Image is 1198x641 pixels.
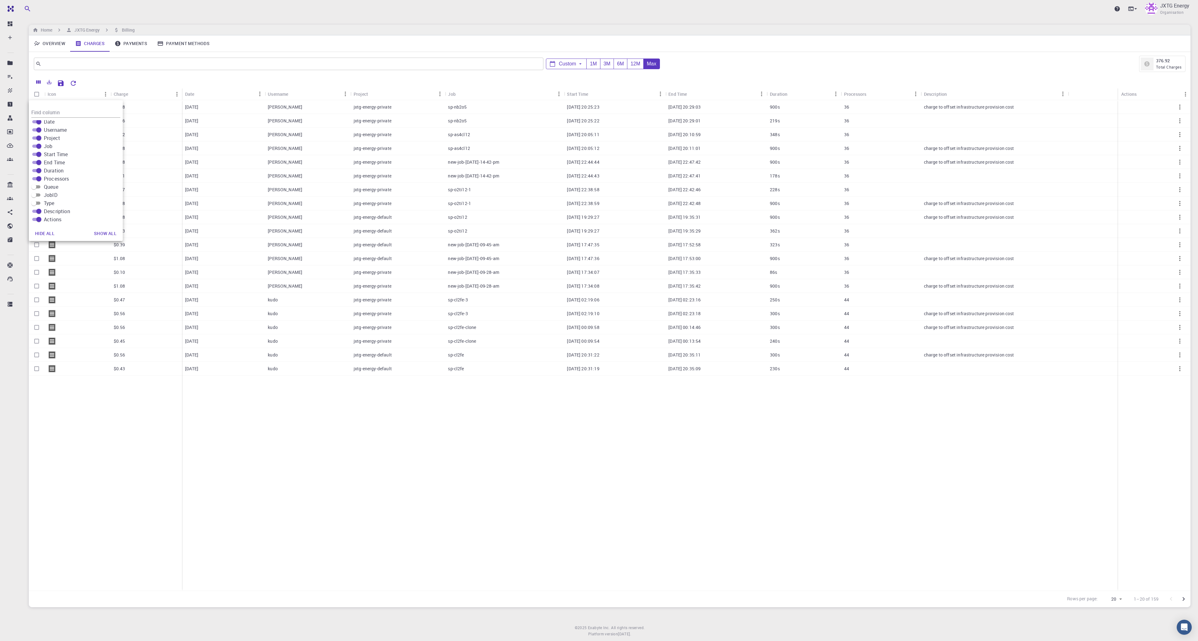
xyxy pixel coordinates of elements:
[567,118,599,124] p: [DATE] 20:25:22
[152,35,215,52] a: Payment Methods
[668,228,701,234] p: [DATE] 19:35:29
[1145,3,1158,15] img: JXTG Energy
[1121,88,1137,100] div: Actions
[13,4,36,10] span: Support
[185,324,199,331] p: [DATE]
[185,200,199,207] p: [DATE]
[924,104,1014,110] p: charge to offset infrastructure provision cost
[30,227,60,240] button: Hide all
[38,27,52,33] h6: Home
[182,88,265,100] div: Date
[48,88,56,100] div: Icon
[655,89,665,99] button: Menu
[567,338,599,344] p: [DATE] 00:09:54
[668,352,701,358] p: [DATE] 20:35:11
[1134,596,1159,602] p: 1–20 of 159
[947,89,957,99] button: Sort
[618,631,631,637] a: [DATE].
[770,338,780,344] p: 240s
[268,283,302,289] p: [PERSON_NAME]
[770,352,780,358] p: 300s
[844,159,849,165] p: 36
[114,88,128,100] div: Charge
[911,89,921,99] button: Menu
[567,145,599,151] p: [DATE] 20:05:12
[268,88,288,100] div: Username
[844,338,849,344] p: 44
[668,187,701,193] p: [DATE] 22:42:46
[668,104,701,110] p: [DATE] 20:29:03
[354,242,392,248] p: jxtg-energy-default
[844,283,849,289] p: 36
[268,338,278,344] p: kudo
[354,214,392,220] p: jxtg-energy-default
[288,89,298,99] button: Sort
[114,269,125,275] p: $0.10
[354,200,392,207] p: jxtg-energy-private
[564,88,665,100] div: Start Time
[757,89,767,99] button: Menu
[924,214,1014,220] p: charge to offset infrastructure provision cost
[268,310,278,317] p: kudo
[448,131,470,138] p: sp-as4cl12
[435,89,445,99] button: Menu
[1156,57,1181,64] h6: 376.92
[44,208,70,215] span: Description
[844,200,849,207] p: 36
[924,200,1014,207] p: charge to offset infrastructure provision cost
[185,283,199,289] p: [DATE]
[448,159,499,165] p: new-job-[DATE]-14-42-pm
[172,89,182,99] button: Menu
[668,297,701,303] p: [DATE] 02:23:16
[668,173,701,179] p: [DATE] 22:47:41
[185,131,199,138] p: [DATE]
[101,89,111,99] button: Menu
[354,173,392,179] p: jxtg-energy-private
[114,324,125,331] p: $0.56
[5,6,14,12] img: logo
[194,89,204,99] button: Sort
[44,151,68,158] span: Start Time
[770,200,780,207] p: 900s
[255,89,265,99] button: Menu
[448,200,471,207] p: sp-o2ti12-1
[31,27,136,33] nav: breadcrumb
[268,242,302,248] p: [PERSON_NAME]
[567,352,599,358] p: [DATE] 20:31:22
[841,88,921,100] div: Processors
[611,625,645,631] span: All rights reserved.
[1160,9,1184,16] span: Organisation
[844,187,849,193] p: 36
[668,324,701,331] p: [DATE] 00:14:46
[668,200,701,207] p: [DATE] 22:42:48
[268,214,302,220] p: [PERSON_NAME]
[354,187,392,193] p: jxtg-energy-private
[844,118,849,124] p: 36
[567,366,599,372] p: [DATE] 20:31:19
[33,77,44,87] button: Columns
[1180,89,1190,99] button: Menu
[268,366,278,372] p: kudo
[1067,596,1098,603] p: Rows per page:
[44,134,60,142] span: Project
[787,89,797,99] button: Sort
[567,104,599,110] p: [DATE] 20:25:23
[844,352,849,358] p: 44
[67,77,80,90] button: Reset Explorer Settings
[268,118,302,124] p: [PERSON_NAME]
[567,159,599,165] p: [DATE] 22:44:44
[354,159,392,165] p: jxtg-energy-private
[185,173,199,179] p: [DATE]
[770,214,780,220] p: 900s
[770,88,787,100] div: Duration
[770,118,780,124] p: 219s
[844,88,867,100] div: Processors
[1058,89,1068,99] button: Menu
[770,173,780,179] p: 178s
[448,214,467,220] p: sp-o2ti12
[448,352,464,358] p: sp-cl2fe
[128,89,138,99] button: Sort
[268,324,278,331] p: kudo
[844,366,849,372] p: 44
[354,88,368,100] div: Project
